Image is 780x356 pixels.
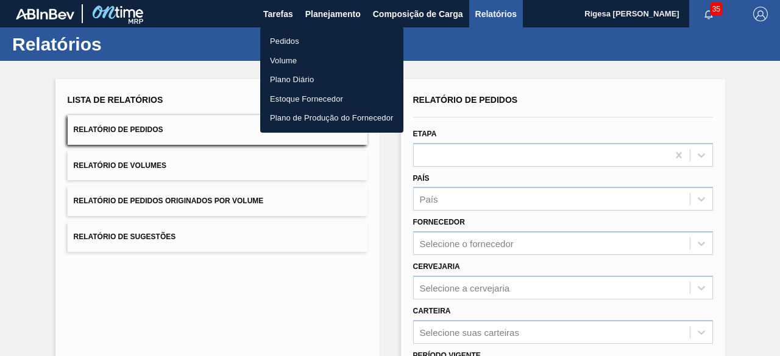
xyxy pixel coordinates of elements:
[260,51,403,71] a: Volume
[260,32,403,51] a: Pedidos
[260,70,403,89] a: Plano Diário
[260,108,403,128] a: Plano de Produção do Fornecedor
[260,89,403,109] a: Estoque Fornecedor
